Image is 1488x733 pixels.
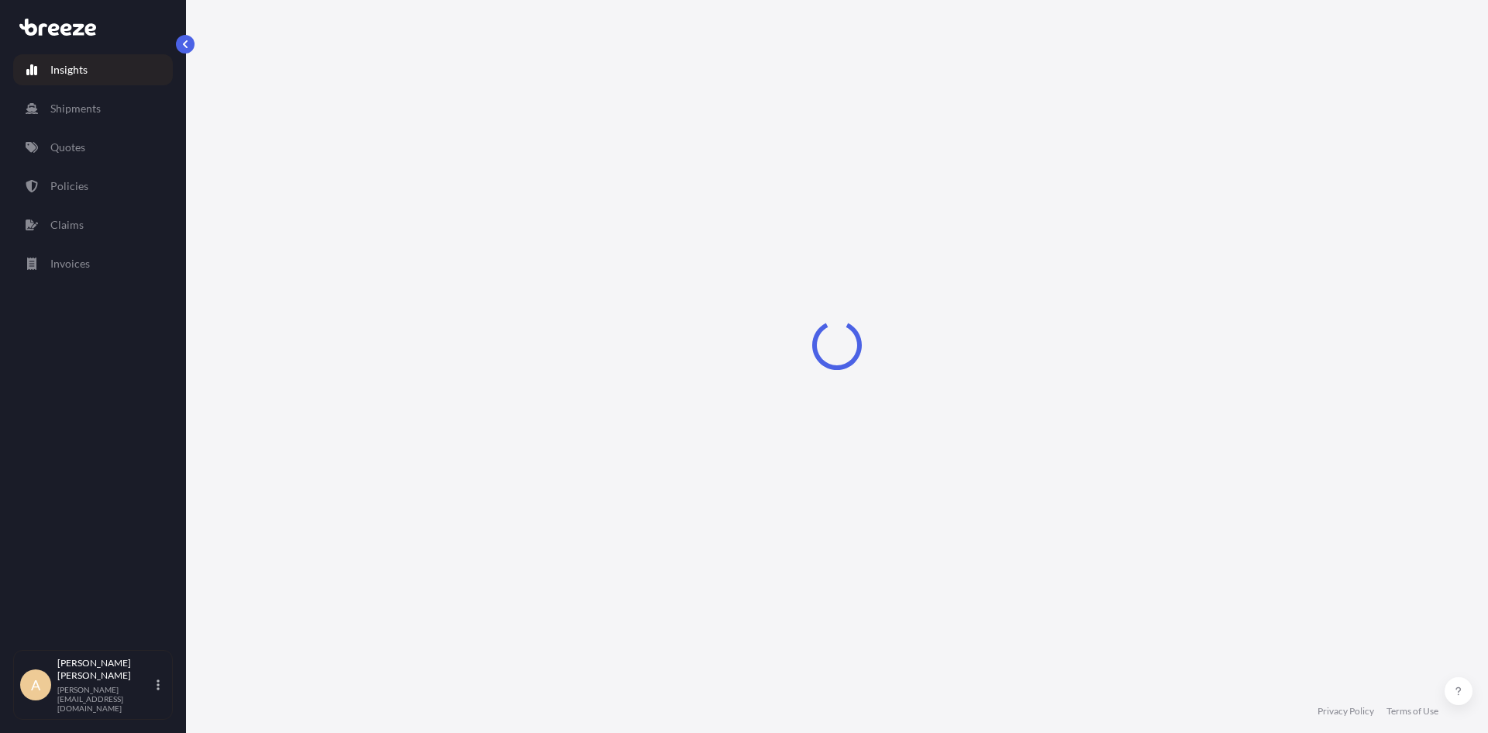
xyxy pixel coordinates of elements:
a: Shipments [13,93,173,124]
a: Policies [13,171,173,202]
p: [PERSON_NAME] [PERSON_NAME] [57,657,153,682]
p: Insights [50,62,88,78]
a: Privacy Policy [1317,705,1374,717]
p: Invoices [50,256,90,271]
p: Shipments [50,101,101,116]
a: Terms of Use [1386,705,1438,717]
a: Claims [13,209,173,240]
p: Quotes [50,140,85,155]
p: Policies [50,178,88,194]
a: Insights [13,54,173,85]
a: Quotes [13,132,173,163]
p: [PERSON_NAME][EMAIL_ADDRESS][DOMAIN_NAME] [57,685,153,713]
span: A [31,677,40,693]
p: Claims [50,217,84,233]
a: Invoices [13,248,173,279]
